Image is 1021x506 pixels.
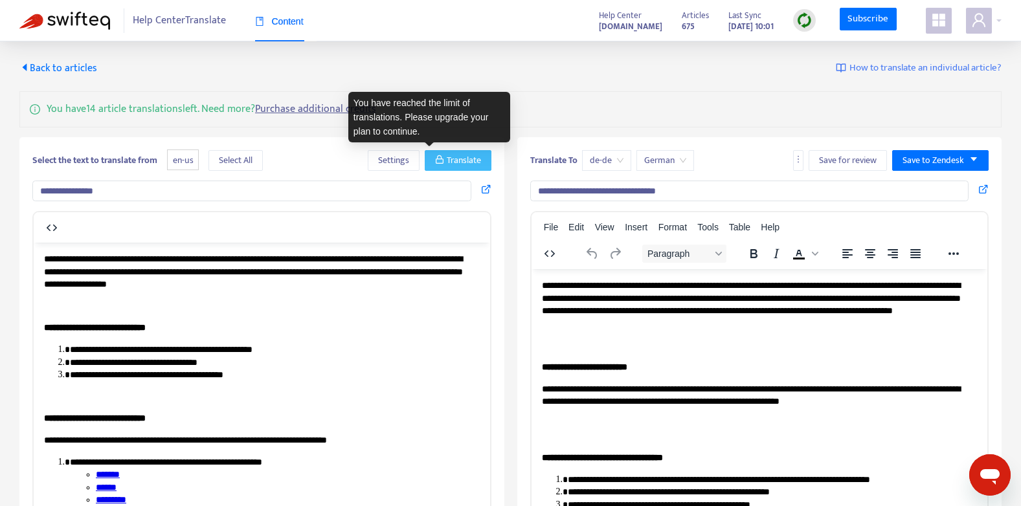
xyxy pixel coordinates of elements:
[348,92,510,142] div: You have reached the limit of translations. Please upgrade your plan to continue.
[568,222,584,232] span: Edit
[765,245,787,263] button: Italic
[544,222,559,232] span: File
[19,62,30,72] span: caret-left
[682,19,695,34] strong: 675
[32,153,157,168] b: Select the text to translate from
[219,153,252,168] span: Select All
[581,245,603,263] button: Undo
[599,8,642,23] span: Help Center
[836,245,858,263] button: Align left
[969,454,1011,496] iframe: Button to launch messaging window
[19,12,110,30] img: Swifteq
[943,245,965,263] button: Reveal or hide additional toolbar items
[19,60,97,77] span: Back to articles
[892,150,989,171] button: Save to Zendeskcaret-down
[903,153,964,168] span: Save to Zendesk
[425,150,491,171] button: Translate
[836,63,846,73] img: image-link
[729,222,750,232] span: Table
[836,61,1002,76] a: How to translate an individual article?
[761,222,780,232] span: Help
[971,12,987,28] span: user
[859,245,881,263] button: Align center
[625,222,647,232] span: Insert
[743,245,765,263] button: Bold
[30,102,40,115] span: info-circle
[647,248,711,259] span: Paragraph
[658,222,687,232] span: Format
[255,16,304,27] span: Content
[849,61,1002,76] span: How to translate an individual article?
[809,150,887,171] button: Save for review
[819,153,877,168] span: Save for review
[133,8,226,33] span: Help Center Translate
[642,245,726,263] button: Block Paragraph
[788,245,820,263] div: Text color Black
[728,8,761,23] span: Last Sync
[882,245,904,263] button: Align right
[368,150,420,171] button: Settings
[794,155,803,164] span: more
[530,153,578,168] b: Translate To
[697,222,719,232] span: Tools
[255,100,376,118] a: Purchase additional credits
[447,153,481,168] span: Translate
[255,17,264,26] span: book
[595,222,614,232] span: View
[604,245,626,263] button: Redo
[793,150,803,171] button: more
[644,151,686,170] span: German
[840,8,897,31] a: Subscribe
[590,151,623,170] span: de-de
[796,12,813,28] img: sync.dc5367851b00ba804db3.png
[931,12,947,28] span: appstore
[599,19,662,34] a: [DOMAIN_NAME]
[682,8,709,23] span: Articles
[208,150,263,171] button: Select All
[167,149,199,171] span: en-us
[378,153,409,168] span: Settings
[969,155,978,164] span: caret-down
[728,19,774,34] strong: [DATE] 10:01
[47,102,376,117] p: You have 14 article translations left. Need more?
[904,245,926,263] button: Justify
